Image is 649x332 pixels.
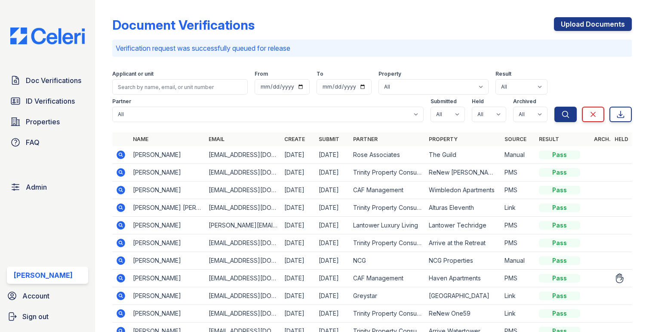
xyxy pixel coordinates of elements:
span: Properties [26,117,60,127]
div: Document Verifications [112,17,255,33]
a: Source [504,136,526,142]
td: [DATE] [315,217,350,234]
td: Arrive at the Retreat [425,234,501,252]
a: Submit [319,136,339,142]
td: CAF Management [350,270,425,287]
div: Pass [539,239,580,247]
td: Manual [501,252,535,270]
td: [PERSON_NAME] [129,164,205,181]
div: Pass [539,168,580,177]
td: [DATE] [281,287,315,305]
a: Email [209,136,225,142]
a: Sign out [3,308,92,325]
a: Property [429,136,458,142]
td: Link [501,305,535,323]
label: Submitted [431,98,457,105]
label: Held [472,98,484,105]
a: Admin [7,178,88,196]
label: To [317,71,323,77]
label: Property [378,71,401,77]
td: [DATE] [315,146,350,164]
td: [GEOGRAPHIC_DATA] [425,287,501,305]
td: [DATE] [315,164,350,181]
td: [PERSON_NAME] [129,305,205,323]
td: [DATE] [281,217,315,234]
td: Wimbledon Apartments [425,181,501,199]
td: NCG Properties [425,252,501,270]
span: Account [22,291,49,301]
td: Lantower Luxury Living [350,217,425,234]
td: [DATE] [281,252,315,270]
td: [DATE] [315,181,350,199]
td: [DATE] [315,199,350,217]
div: Pass [539,151,580,159]
td: [DATE] [281,234,315,252]
td: PMS [501,164,535,181]
td: Rose Associates [350,146,425,164]
label: From [255,71,268,77]
td: [EMAIL_ADDRESS][DOMAIN_NAME] [205,199,281,217]
td: [DATE] [281,146,315,164]
td: NCG [350,252,425,270]
td: Trinity Property Consultants [350,199,425,217]
a: Name [133,136,148,142]
label: Result [495,71,511,77]
td: PMS [501,217,535,234]
span: ID Verifications [26,96,75,106]
td: [PERSON_NAME] [129,217,205,234]
td: [DATE] [315,234,350,252]
td: [EMAIL_ADDRESS][DOMAIN_NAME] [205,287,281,305]
td: [EMAIL_ADDRESS][DOMAIN_NAME] [205,252,281,270]
td: [EMAIL_ADDRESS][DOMAIN_NAME] [205,305,281,323]
td: [EMAIL_ADDRESS][DOMAIN_NAME] [205,234,281,252]
td: [DATE] [281,164,315,181]
span: Admin [26,182,47,192]
div: Pass [539,186,580,194]
a: Account [3,287,92,304]
div: Pass [539,256,580,265]
td: The Guild [425,146,501,164]
div: [PERSON_NAME] [14,270,73,280]
a: ID Verifications [7,92,88,110]
p: Verification request was successfully queued for release [116,43,628,53]
a: Properties [7,113,88,130]
td: [DATE] [315,287,350,305]
label: Archived [513,98,536,105]
td: [PERSON_NAME] [129,181,205,199]
td: [PERSON_NAME][EMAIL_ADDRESS][PERSON_NAME][DOMAIN_NAME] [205,217,281,234]
td: [DATE] [281,270,315,287]
td: Alturas Eleventh [425,199,501,217]
td: Link [501,199,535,217]
td: [DATE] [281,181,315,199]
td: Link [501,287,535,305]
td: PMS [501,234,535,252]
a: Partner [353,136,378,142]
img: CE_Logo_Blue-a8612792a0a2168367f1c8372b55b34899dd931a85d93a1a3d3e32e68fde9ad4.png [3,28,92,44]
td: [DATE] [315,270,350,287]
a: FAQ [7,134,88,151]
td: Trinity Property Consultants [350,234,425,252]
td: [EMAIL_ADDRESS][DOMAIN_NAME] [205,181,281,199]
div: Pass [539,309,580,318]
div: Pass [539,292,580,300]
span: Doc Verifications [26,75,81,86]
td: [EMAIL_ADDRESS][DOMAIN_NAME] [205,270,281,287]
td: [PERSON_NAME] [129,287,205,305]
input: Search by name, email, or unit number [112,79,248,95]
td: PMS [501,270,535,287]
td: CAF Management [350,181,425,199]
a: Result [539,136,559,142]
td: [PERSON_NAME] [129,252,205,270]
a: Held [615,136,628,142]
span: Sign out [22,311,49,322]
label: Partner [112,98,131,105]
td: [PERSON_NAME] [129,234,205,252]
td: ReNew One59 [425,305,501,323]
td: [DATE] [281,305,315,323]
td: [PERSON_NAME] [129,146,205,164]
div: Pass [539,221,580,230]
a: Create [284,136,305,142]
td: [EMAIL_ADDRESS][DOMAIN_NAME] [205,146,281,164]
td: Lantower Techridge [425,217,501,234]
